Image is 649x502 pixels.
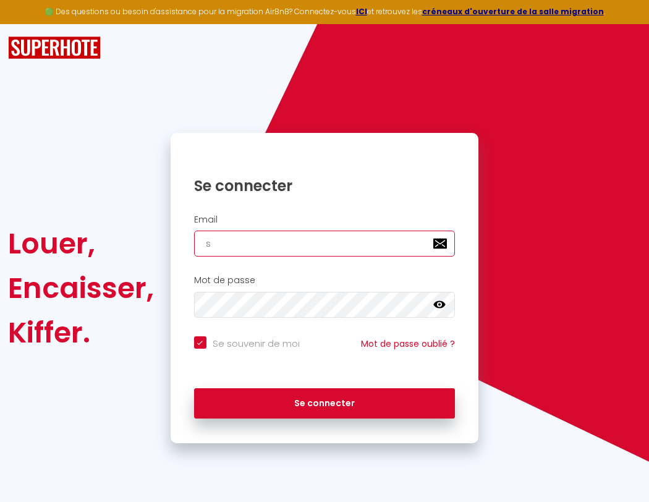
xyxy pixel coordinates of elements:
[194,231,456,257] input: Ton Email
[422,6,604,17] a: créneaux d'ouverture de la salle migration
[8,36,101,59] img: SuperHote logo
[8,266,154,310] div: Encaisser,
[194,215,456,225] h2: Email
[8,221,154,266] div: Louer,
[194,275,456,286] h2: Mot de passe
[8,310,154,355] div: Kiffer.
[361,338,455,350] a: Mot de passe oublié ?
[194,176,456,195] h1: Se connecter
[194,388,456,419] button: Se connecter
[10,5,47,42] button: Ouvrir le widget de chat LiveChat
[356,6,367,17] a: ICI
